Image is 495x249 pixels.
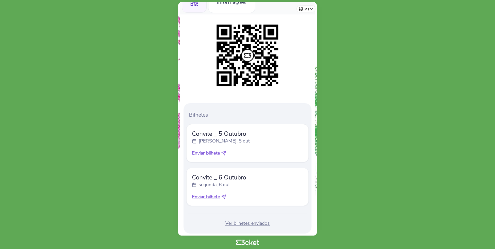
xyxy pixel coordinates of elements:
p: segunda, 6 out [199,181,230,188]
p: Bilhetes [189,111,309,119]
img: ae1693e35b1045eebfc14d92ebbab8bb.png [213,21,282,90]
span: Convite _ 6 Outubro [192,173,246,181]
span: Enviar bilhete [192,194,220,200]
p: [PERSON_NAME], 5 out [199,138,250,144]
span: Convite _ 5 Outubro [192,130,250,138]
span: Enviar bilhete [192,150,220,157]
div: Ver bilhetes enviados [186,220,309,227]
